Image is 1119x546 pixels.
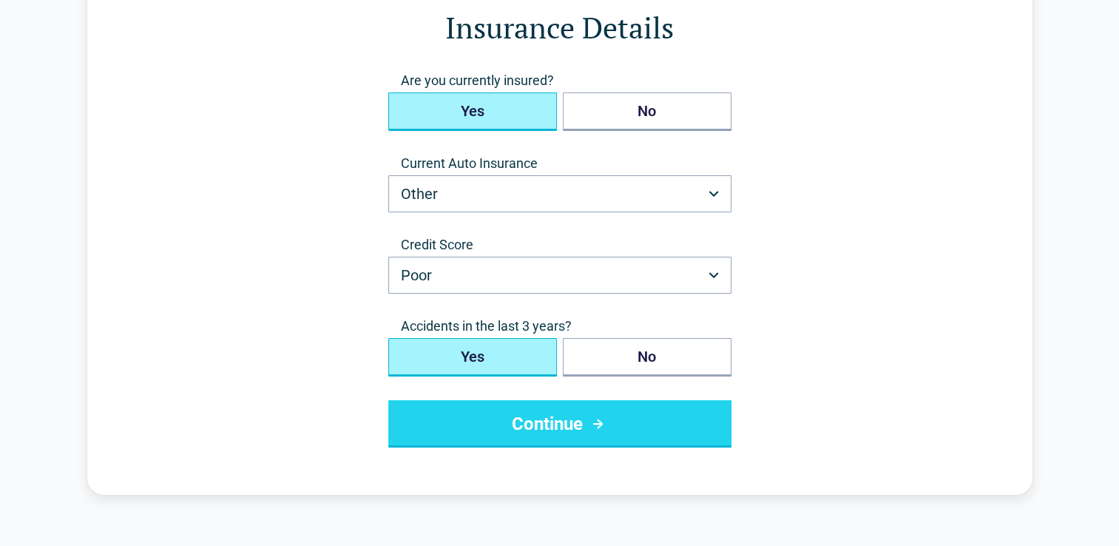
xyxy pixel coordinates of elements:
[388,155,731,172] label: Current Auto Insurance
[388,236,731,254] label: Credit Score
[388,92,557,131] button: Yes
[388,338,557,377] button: Yes
[563,92,731,131] button: No
[388,72,731,90] span: Are you currently insured?
[146,7,973,48] h1: Insurance Details
[388,317,731,335] span: Accidents in the last 3 years?
[563,338,731,377] button: No
[388,400,731,448] button: Continue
